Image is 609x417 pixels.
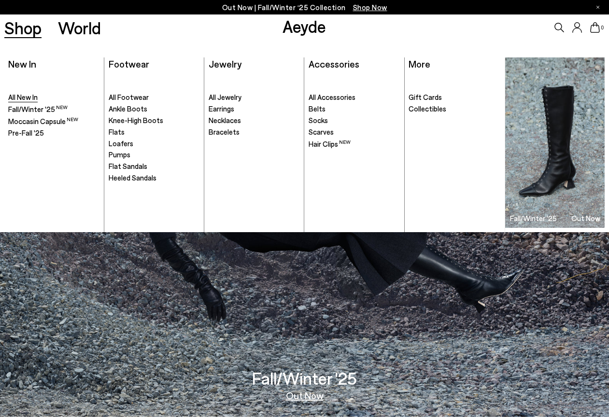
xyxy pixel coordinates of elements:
a: All Jewelry [209,93,300,102]
a: Heeled Sandals [109,173,200,183]
a: Out Now [286,390,324,400]
span: Flats [109,127,125,136]
span: Pre-Fall '25 [8,128,44,137]
a: Flats [109,127,200,137]
a: 0 [590,22,600,33]
span: Bracelets [209,127,240,136]
span: Ankle Boots [109,104,147,113]
a: Knee-High Boots [109,116,200,125]
a: Footwear [109,58,149,69]
span: All Accessories [309,93,355,101]
a: Loafers [109,139,200,149]
span: Socks [309,116,328,125]
a: Jewelry [209,58,241,69]
span: Fall/Winter '25 [8,105,68,113]
a: Earrings [209,104,300,114]
span: Scarves [309,127,334,136]
span: Flat Sandals [109,162,147,170]
a: Hair Clips [309,139,400,149]
a: Ankle Boots [109,104,200,114]
span: Necklaces [209,116,241,125]
a: Belts [309,104,400,114]
span: 0 [600,25,605,30]
a: Accessories [309,58,359,69]
a: Collectibles [409,104,500,114]
span: All Footwear [109,93,149,101]
span: Knee-High Boots [109,116,163,125]
a: Fall/Winter '25 [8,104,99,114]
span: Pumps [109,150,130,159]
span: Navigate to /collections/new-in [353,3,387,12]
img: Group_1295_900x.jpg [505,57,605,228]
a: Fall/Winter '25 Out Now [505,57,605,228]
a: Socks [309,116,400,125]
span: All New In [8,93,38,101]
a: Scarves [309,127,400,137]
span: Loafers [109,139,133,148]
a: Gift Cards [409,93,500,102]
a: Flat Sandals [109,162,200,171]
h3: Out Now [571,215,600,222]
a: Necklaces [209,116,300,125]
span: Heeled Sandals [109,173,156,182]
a: Pumps [109,150,200,160]
h3: Fall/Winter '25 [252,370,357,387]
a: New In [8,58,36,69]
a: All Accessories [309,93,400,102]
span: Moccasin Capsule [8,117,78,125]
span: Gift Cards [409,93,442,101]
a: World [58,19,101,36]
a: Aeyde [283,16,326,36]
span: All Jewelry [209,93,241,101]
span: Earrings [209,104,234,113]
h3: Fall/Winter '25 [510,215,557,222]
a: All New In [8,93,99,102]
a: Pre-Fall '25 [8,128,99,138]
span: Collectibles [409,104,446,113]
span: Belts [309,104,326,113]
a: Moccasin Capsule [8,116,99,126]
p: Out Now | Fall/Winter ‘25 Collection [222,1,387,14]
a: All Footwear [109,93,200,102]
a: Shop [4,19,42,36]
a: Bracelets [209,127,300,137]
span: Hair Clips [309,139,351,148]
a: More [409,58,430,69]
